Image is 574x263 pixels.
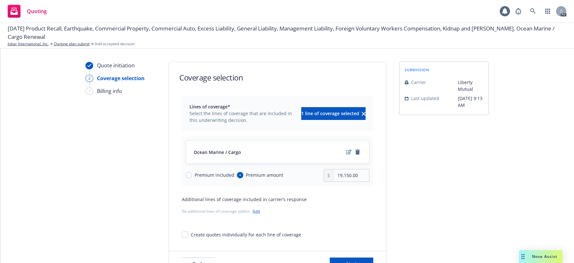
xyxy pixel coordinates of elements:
[246,172,283,178] span: Premium amount
[85,75,93,82] div: 2
[27,9,47,14] span: Quoting
[8,41,49,47] a: Jobar International, Inc.
[179,72,243,83] h1: Coverage selection
[532,254,557,259] span: Nova Assist
[354,148,361,156] a: remove
[458,95,483,108] span: [DATE] 9:13 AM
[97,87,122,95] div: Billing info
[541,5,554,18] a: Switch app
[182,208,373,215] div: No additional lines of coverage added.
[253,208,260,214] a: Add
[458,79,483,92] span: Liberty Mutual
[237,172,243,178] input: Premium amount
[195,172,234,178] span: Premium included
[85,88,93,95] div: 3
[519,250,562,263] button: Nova Assist
[190,103,297,110] span: Lines of coverage*
[95,41,135,47] span: Add accepted decision
[512,5,525,18] a: Report a Bug
[345,148,352,156] a: edit
[97,74,145,82] div: Coverage selection
[97,62,135,69] div: Quote initiation
[194,149,241,156] span: Ocean Marine / Cargo
[191,231,301,238] div: Create quotes individually for each line of coverage
[334,169,369,182] input: 0.00
[519,250,527,263] div: Drag to move
[186,172,192,178] input: Premium included
[182,196,373,203] div: Additional lines of coverage included in carrier’s response
[301,110,359,116] span: 1 line of coverage selected
[54,41,90,47] a: Quoting plan submit
[411,79,426,86] span: Carrier
[405,67,429,72] span: submission
[5,2,49,20] a: Quoting
[362,112,366,116] svg: clear selection
[301,107,366,120] button: 1 line of coverage selectedclear selection
[8,24,566,41] span: [DATE] Product Recall, Earthquake, Commercial Property, Commercial Auto, Excess Liability, Genera...
[190,110,297,123] span: Select the lines of coverage that are included in this underwriting decision.
[411,95,439,102] span: Last updated
[527,5,539,18] a: Search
